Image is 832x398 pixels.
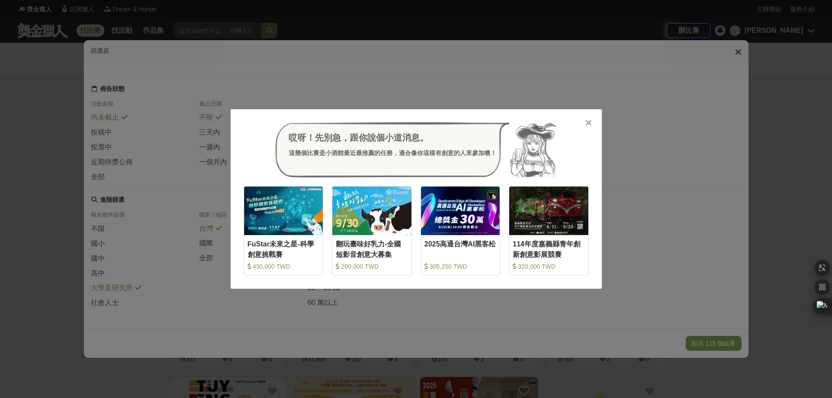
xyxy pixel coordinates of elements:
[244,186,324,276] a: Cover ImageFuStar未來之星-科學創意挑戰賽 430,000 TWD
[336,239,408,259] div: 翻玩臺味好乳力-全國短影音創意大募集
[289,149,497,158] div: 這幾個比賽是小酒館最近最推薦的任務，適合像你這樣有創意的人來參加噢！
[248,239,320,259] div: FuStar未來之星-科學創意挑戰賽
[425,239,497,259] div: 2025高通台灣AI黑客松
[509,186,589,276] a: Cover Image114年度嘉義縣青年創新創意影展競賽 320,000 TWD
[513,239,585,259] div: 114年度嘉義縣青年創新創意影展競賽
[244,187,323,235] img: Cover Image
[332,187,411,235] img: Cover Image
[248,262,320,271] div: 430,000 TWD
[509,187,588,235] img: Cover Image
[513,262,585,271] div: 320,000 TWD
[510,122,557,177] img: Avatar
[421,187,500,235] img: Cover Image
[425,262,497,271] div: 305,250 TWD
[336,262,408,271] div: 200,000 TWD
[421,186,501,276] a: Cover Image2025高通台灣AI黑客松 305,250 TWD
[332,186,412,276] a: Cover Image翻玩臺味好乳力-全國短影音創意大募集 200,000 TWD
[289,131,497,144] div: 哎呀！先別急，跟你說個小道消息。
